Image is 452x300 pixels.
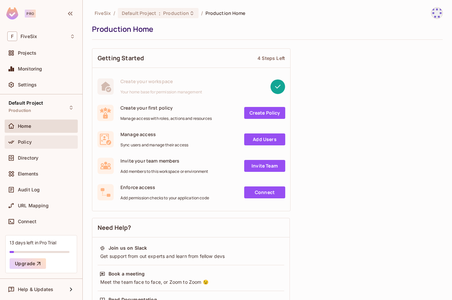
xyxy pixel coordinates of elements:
a: Invite Team [244,160,285,172]
span: Directory [18,155,38,161]
span: Default Project [9,100,43,106]
div: Pro [25,10,36,18]
span: Your home base for permission management [120,89,202,95]
span: Getting Started [98,54,144,62]
span: Add permission checks to your application code [120,195,209,201]
span: Monitoring [18,66,42,72]
span: Production Home [205,10,246,16]
span: Sync users and manage their access [120,142,188,148]
a: Connect [244,186,285,198]
div: Book a meeting [109,271,145,277]
li: / [201,10,203,16]
div: Get support from out experts and learn from fellow devs [100,253,282,260]
span: Add members to this workspace or environment [120,169,208,174]
span: Default Project [122,10,156,16]
span: Home [18,124,31,129]
span: : [158,11,161,16]
button: Upgrade [10,258,46,269]
span: Audit Log [18,187,40,192]
div: Production Home [92,24,439,34]
span: Elements [18,171,38,176]
div: 13 days left in Pro Trial [10,239,56,246]
span: Workspace: FiveSix [21,34,37,39]
span: Help & Updates [18,287,53,292]
img: SReyMgAAAABJRU5ErkJggg== [6,7,18,20]
span: URL Mapping [18,203,49,208]
div: Join us on Slack [109,245,147,251]
span: Production [9,108,31,113]
img: noah@fivesixhealthcare.com [431,8,442,19]
span: Enforce access [120,184,209,190]
span: Manage access with roles, actions and resources [120,116,212,121]
a: Add Users [244,133,285,145]
span: Projects [18,50,36,56]
span: Create your workspace [120,78,202,84]
div: Meet the team face to face, or Zoom to Zoom 😉 [100,279,282,285]
span: Settings [18,82,37,87]
span: Create your first policy [120,105,212,111]
span: Need Help? [98,224,131,232]
a: Create Policy [244,107,285,119]
span: Manage access [120,131,188,137]
span: Invite your team members [120,158,208,164]
span: the active workspace [95,10,111,16]
span: Policy [18,139,32,145]
span: Connect [18,219,36,224]
span: Production [163,10,189,16]
li: / [113,10,115,16]
span: F [7,31,17,41]
div: 4 Steps Left [257,55,285,61]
